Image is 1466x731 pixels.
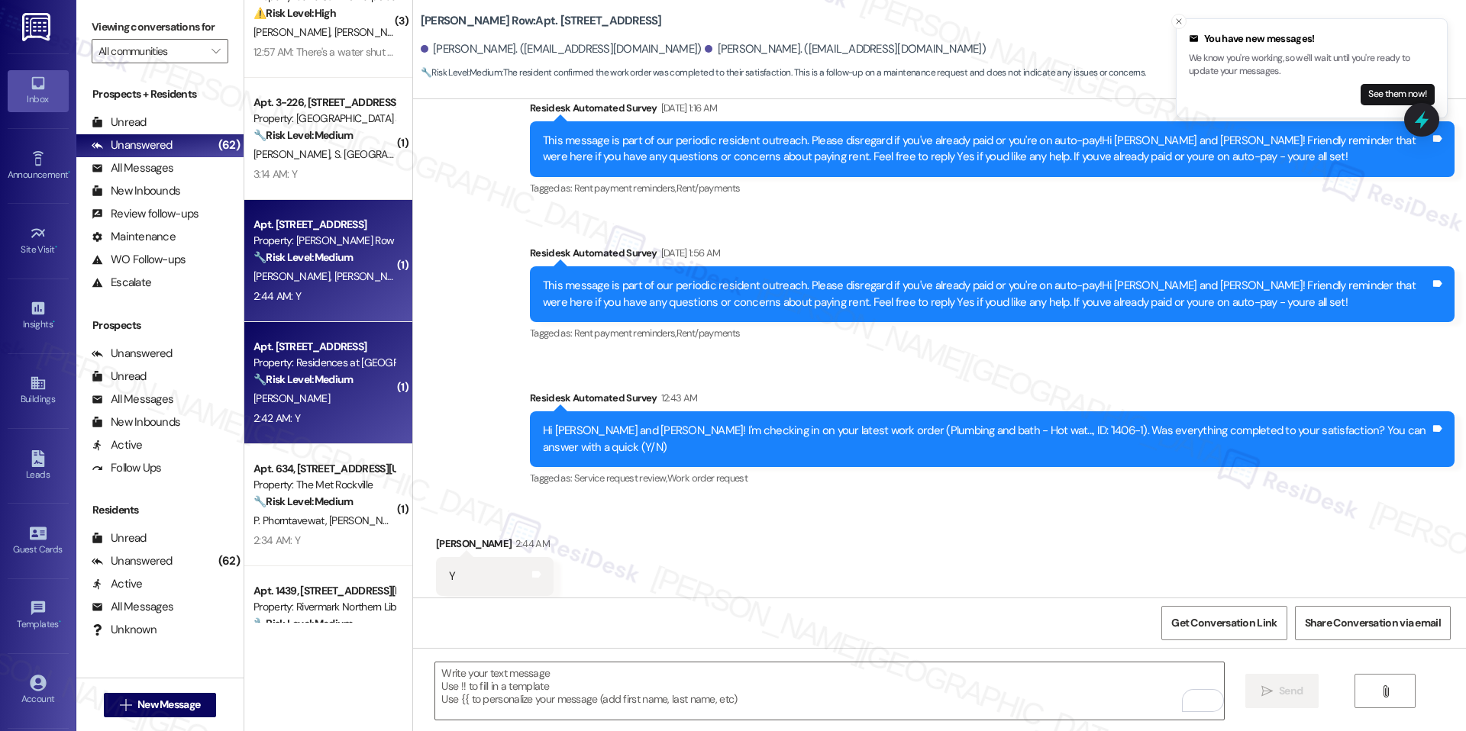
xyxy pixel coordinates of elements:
[436,596,554,618] div: Tagged as:
[8,670,69,711] a: Account
[92,414,180,430] div: New Inbounds
[215,134,244,157] div: (62)
[543,423,1430,456] div: Hi [PERSON_NAME] and [PERSON_NAME]! I'm checking in on your latest work order (Plumbing and bath ...
[92,137,173,153] div: Unanswered
[435,662,1223,720] textarea: To enrich screen reader interactions, please activate Accessibility in Grammarly extension settings
[657,245,721,261] div: [DATE] 1:56 AM
[512,536,549,552] div: 2:44 AM
[1305,615,1441,631] span: Share Conversation via email
[92,206,199,222] div: Review follow-ups
[334,25,410,39] span: [PERSON_NAME]
[1245,674,1319,708] button: Send
[334,269,410,283] span: [PERSON_NAME]
[92,576,143,592] div: Active
[530,100,1455,121] div: Residesk Automated Survey
[676,182,741,195] span: Rent/payments
[76,86,244,102] div: Prospects + Residents
[1161,606,1287,640] button: Get Conversation Link
[253,217,395,233] div: Apt. [STREET_ADDRESS]
[92,437,143,453] div: Active
[55,242,57,253] span: •
[436,536,554,557] div: [PERSON_NAME]
[253,617,353,630] strong: 🔧 Risk Level: Medium
[1279,683,1303,699] span: Send
[253,391,330,405] span: [PERSON_NAME]
[676,327,741,340] span: Rent/payments
[8,520,69,562] a: Guest Cards
[8,221,69,262] a: Site Visit •
[92,183,180,199] div: New Inbounds
[92,369,147,385] div: Unread
[530,390,1455,411] div: Residesk Automated Survey
[8,446,69,487] a: Leads
[8,295,69,337] a: Insights •
[421,41,702,57] div: [PERSON_NAME]. ([EMAIL_ADDRESS][DOMAIN_NAME])
[421,66,502,79] strong: 🔧 Risk Level: Medium
[329,514,405,527] span: [PERSON_NAME]
[530,322,1455,344] div: Tagged as:
[8,70,69,111] a: Inbox
[574,472,667,485] span: Service request review ,
[215,549,244,573] div: (62)
[137,697,200,713] span: New Message
[92,622,157,638] div: Unknown
[334,147,441,161] span: S. [GEOGRAPHIC_DATA]
[253,477,395,493] div: Property: The Met Rockville
[76,317,244,333] div: Prospects
[253,167,297,181] div: 3:14 AM: Y
[253,128,353,142] strong: 🔧 Risk Level: Medium
[1189,52,1435,79] p: We know you're working, so we'll wait until you're ready to update your messages.
[1261,685,1273,697] i: 
[98,39,204,63] input: All communities
[253,6,336,20] strong: ⚠️ Risk Level: High
[253,269,334,283] span: [PERSON_NAME]
[8,595,69,636] a: Templates •
[657,100,718,116] div: [DATE] 1:16 AM
[76,502,244,518] div: Residents
[1361,84,1435,105] button: See them now!
[92,275,151,291] div: Escalate
[92,114,147,130] div: Unread
[543,133,1430,166] div: This message is part of our periodic resident outreach. Please disregard if you've already paid o...
[449,568,455,584] div: Y
[253,45,643,59] div: 12:57 AM: There's a water shut off [DATE], but could be worth them checking back [DATE]
[253,599,395,615] div: Property: Rivermark Northern Liberties
[253,95,395,111] div: Apt. 3-226, [STREET_ADDRESS]
[120,699,131,711] i: 
[253,250,353,264] strong: 🔧 Risk Level: Medium
[92,346,173,362] div: Unanswered
[92,15,228,39] label: Viewing conversations for
[1171,615,1277,631] span: Get Conversation Link
[253,533,300,547] div: 2:34 AM: Y
[530,177,1455,199] div: Tagged as:
[253,514,329,527] span: P. Phorntavewat
[92,460,162,476] div: Follow Ups
[530,467,1455,489] div: Tagged as:
[253,25,334,39] span: [PERSON_NAME]
[667,472,748,485] span: Work order request
[421,13,662,29] b: [PERSON_NAME] Row: Apt. [STREET_ADDRESS]
[92,391,173,407] div: All Messages
[253,111,395,127] div: Property: [GEOGRAPHIC_DATA] at [GEOGRAPHIC_DATA]
[543,278,1430,311] div: This message is part of our periodic resident outreach. Please disregard if you've already paid o...
[705,41,986,57] div: [PERSON_NAME]. ([EMAIL_ADDRESS][DOMAIN_NAME])
[253,339,395,355] div: Apt. [STREET_ADDRESS]
[421,65,1146,81] span: : The resident confirmed the work order was completed to their satisfaction. This is a follow-up ...
[22,13,53,41] img: ResiDesk Logo
[253,461,395,477] div: Apt. 634, [STREET_ADDRESS][US_STATE]
[92,599,173,615] div: All Messages
[92,252,186,268] div: WO Follow-ups
[1171,14,1187,29] button: Close toast
[212,45,220,57] i: 
[68,167,70,178] span: •
[574,327,676,340] span: Rent payment reminders ,
[92,160,173,176] div: All Messages
[92,553,173,569] div: Unanswered
[253,494,353,508] strong: 🔧 Risk Level: Medium
[253,583,395,599] div: Apt. 1439, [STREET_ADDRESS][PERSON_NAME]
[92,229,176,245] div: Maintenance
[1295,606,1451,640] button: Share Conversation via email
[59,617,61,627] span: •
[53,317,55,327] span: •
[104,693,217,717] button: New Message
